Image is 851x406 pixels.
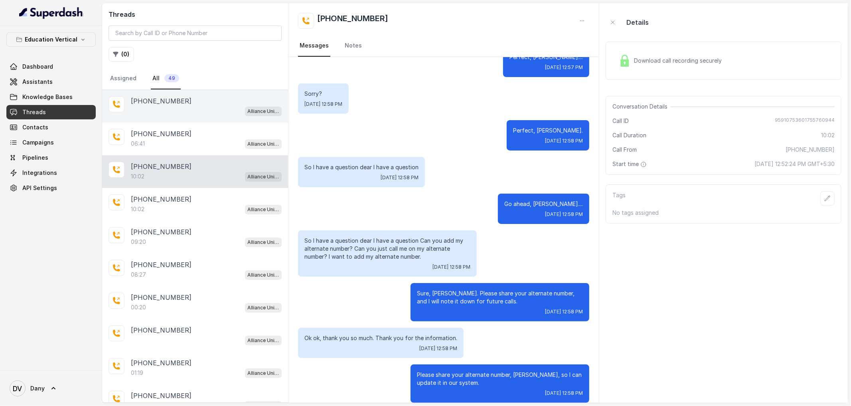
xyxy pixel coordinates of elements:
p: Alliance University - Outbound Call Assistant [247,238,279,246]
span: [DATE] 12:58 PM [419,345,457,352]
span: Integrations [22,169,57,177]
p: 10:02 [131,172,144,180]
p: 09:20 [131,238,146,246]
p: Sure, [PERSON_NAME]. Please share your alternate number, and I will note it down for future calls. [417,289,583,305]
nav: Tabs [109,68,282,89]
p: [PHONE_NUMBER] [131,260,192,269]
span: Download call recording securely [634,57,725,65]
span: [PHONE_NUMBER] [786,146,835,154]
span: Dashboard [22,63,53,71]
img: light.svg [19,6,83,19]
span: 10:02 [821,131,835,139]
button: Education Vertical [6,32,96,47]
span: Knowledge Bases [22,93,73,101]
span: Contacts [22,123,48,131]
a: Knowledge Bases [6,90,96,104]
p: Ok ok, thank you so much. Thank you for the information. [304,334,457,342]
a: Messages [298,35,330,57]
span: Dany [30,384,45,392]
p: [PHONE_NUMBER] [131,325,192,335]
p: Tags [612,191,626,206]
a: API Settings [6,181,96,195]
span: 95910753601755760944 [775,117,835,125]
nav: Tabs [298,35,589,57]
p: 01:19 [131,369,143,377]
p: Perfect, [PERSON_NAME]. [513,127,583,135]
span: Campaigns [22,139,54,147]
span: [DATE] 12:57 PM [545,64,583,71]
p: Alliance University - Outbound Call Assistant [247,107,279,115]
span: API Settings [22,184,57,192]
p: Perfect, [PERSON_NAME].... [509,53,583,61]
button: (0) [109,47,134,61]
a: Integrations [6,166,96,180]
p: Alliance University - Outbound Call Assistant [247,206,279,214]
p: Education Vertical [25,35,77,44]
p: Alliance University - Outbound Call Assistant [247,369,279,377]
p: So I have a question dear I have a question Can you add my alternate number? Can you just call me... [304,237,470,261]
p: [PHONE_NUMBER] [131,129,192,139]
h2: [PHONE_NUMBER] [317,13,388,29]
input: Search by Call ID or Phone Number [109,26,282,41]
p: 08:27 [131,271,146,279]
span: [DATE] 12:58 PM [381,174,419,181]
a: Dashboard [6,59,96,74]
p: So I have a question dear I have a question [304,163,419,171]
p: Go ahead, [PERSON_NAME].... [504,200,583,208]
p: Alliance University - Outbound Call Assistant [247,271,279,279]
p: 10:02 [131,205,144,213]
span: Pipelines [22,154,48,162]
p: Details [626,18,649,27]
p: [PHONE_NUMBER] [131,227,192,237]
p: [PHONE_NUMBER] [131,391,192,400]
text: DV [13,384,22,393]
p: [PHONE_NUMBER] [131,194,192,204]
span: [DATE] 12:58 PM [545,138,583,144]
a: Dany [6,377,96,400]
span: [DATE] 12:52:24 PM GMT+5:30 [754,160,835,168]
span: Call Duration [612,131,646,139]
p: 00:20 [131,303,146,311]
p: [PHONE_NUMBER] [131,358,192,368]
a: Notes [343,35,363,57]
p: Alliance University - Outbound Call Assistant [247,140,279,148]
a: Assistants [6,75,96,89]
a: Contacts [6,120,96,135]
img: Lock Icon [619,55,631,67]
span: Call From [612,146,637,154]
a: Assigned [109,68,138,89]
span: Threads [22,108,46,116]
span: Assistants [22,78,53,86]
a: Campaigns [6,135,96,150]
p: Alliance University - Outbound Call Assistant [247,173,279,181]
span: Conversation Details [612,103,671,111]
span: [DATE] 12:58 PM [545,211,583,218]
p: [PHONE_NUMBER] [131,162,192,171]
p: 06:41 [131,140,145,148]
p: Alliance University - Outbound Call Assistant [247,337,279,345]
a: All49 [151,68,181,89]
a: Pipelines [6,151,96,165]
span: 49 [164,74,179,82]
span: [DATE] 12:58 PM [432,264,470,270]
span: [DATE] 12:58 PM [304,101,342,107]
span: [DATE] 12:58 PM [545,390,583,396]
p: Alliance University - Outbound Call Assistant [247,304,279,312]
h2: Threads [109,10,282,19]
span: Call ID [612,117,629,125]
p: [PHONE_NUMBER] [131,293,192,302]
a: Threads [6,105,96,119]
span: Start time [612,160,648,168]
p: Sorry? [304,90,342,98]
span: [DATE] 12:58 PM [545,309,583,315]
p: No tags assigned [612,209,835,217]
p: Please share your alternate number, [PERSON_NAME], so I can update it in our system. [417,371,583,387]
p: [PHONE_NUMBER] [131,96,192,106]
